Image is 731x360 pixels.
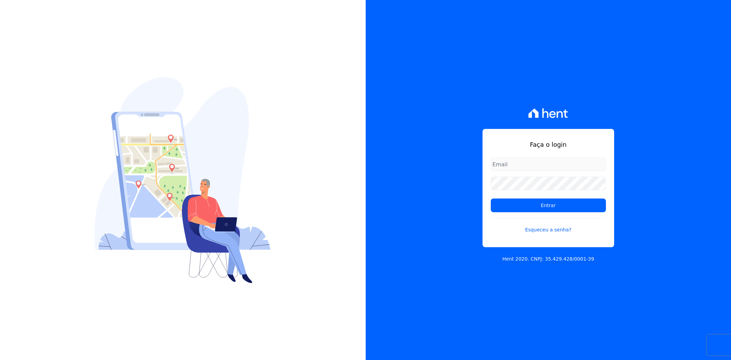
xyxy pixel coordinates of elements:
input: Email [491,157,606,171]
p: Hent 2020. CNPJ: 35.429.428/0001-39 [502,255,594,263]
img: Login [95,77,271,283]
input: Entrar [491,199,606,212]
a: Esqueceu a senha? [491,218,606,233]
h1: Faça o login [491,140,606,149]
